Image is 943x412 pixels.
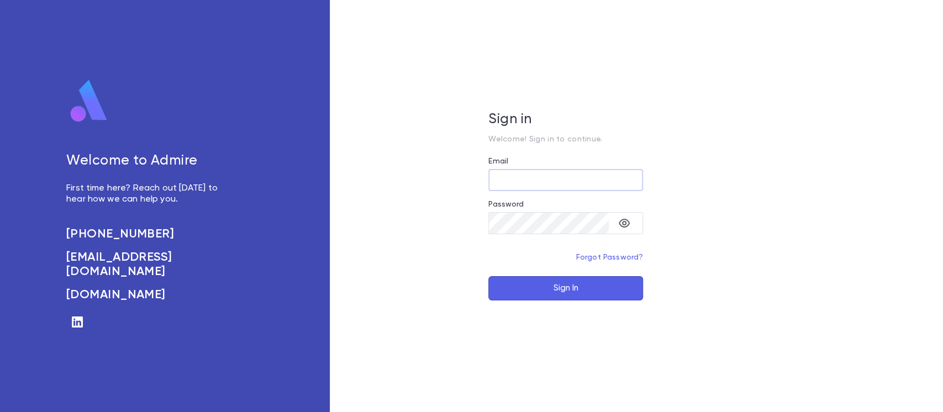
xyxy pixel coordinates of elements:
[66,227,230,241] a: [PHONE_NUMBER]
[66,288,230,302] a: [DOMAIN_NAME]
[488,276,643,300] button: Sign In
[488,200,524,209] label: Password
[576,253,644,261] a: Forgot Password?
[66,153,230,170] h5: Welcome to Admire
[66,183,230,205] p: First time here? Reach out [DATE] to hear how we can help you.
[488,112,643,128] h5: Sign in
[613,212,635,234] button: toggle password visibility
[488,135,643,144] p: Welcome! Sign in to continue.
[488,157,508,166] label: Email
[66,250,230,279] a: [EMAIL_ADDRESS][DOMAIN_NAME]
[66,79,112,123] img: logo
